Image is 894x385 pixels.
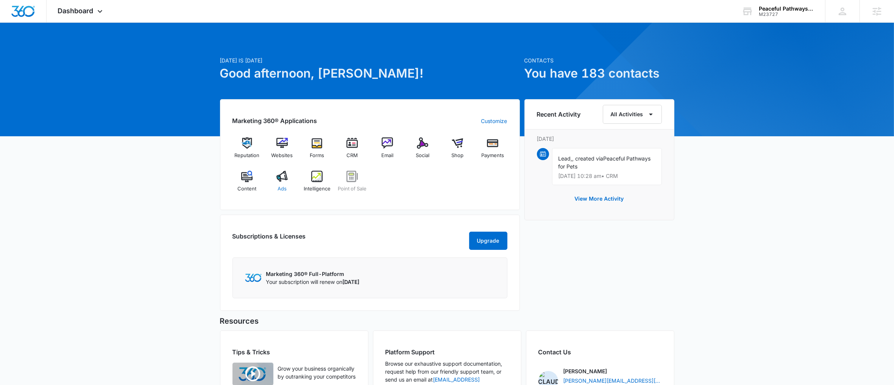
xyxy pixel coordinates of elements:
[303,137,332,165] a: Forms
[481,152,504,159] span: Payments
[271,152,293,159] span: Websites
[58,7,94,15] span: Dashboard
[537,135,662,143] p: [DATE]
[338,137,367,165] a: CRM
[759,6,814,12] div: account name
[603,105,662,124] button: All Activities
[559,173,655,179] p: [DATE] 10:28 am • CRM
[303,171,332,198] a: Intelligence
[373,137,402,165] a: Email
[381,152,393,159] span: Email
[346,152,358,159] span: CRM
[310,152,324,159] span: Forms
[338,171,367,198] a: Point of Sale
[278,185,287,193] span: Ads
[232,232,306,247] h2: Subscriptions & Licenses
[408,137,437,165] a: Social
[267,171,296,198] a: Ads
[573,155,604,162] span: , created via
[567,190,632,208] button: View More Activity
[232,171,262,198] a: Content
[267,137,296,165] a: Websites
[537,110,581,119] h6: Recent Activity
[338,185,367,193] span: Point of Sale
[559,155,651,170] span: Peaceful Pathways for Pets
[245,274,262,282] img: Marketing 360 Logo
[563,377,662,385] a: [PERSON_NAME][EMAIL_ADDRESS][PERSON_NAME][DOMAIN_NAME]
[234,152,259,159] span: Reputation
[232,137,262,165] a: Reputation
[220,315,674,327] h5: Resources
[451,152,463,159] span: Shop
[443,137,472,165] a: Shop
[469,232,507,250] button: Upgrade
[385,348,509,357] h2: Platform Support
[237,185,256,193] span: Content
[220,56,520,64] p: [DATE] is [DATE]
[232,348,356,357] h2: Tips & Tricks
[759,12,814,17] div: account id
[343,279,360,285] span: [DATE]
[304,185,331,193] span: Intelligence
[278,365,356,380] p: Grow your business organically by outranking your competitors
[481,117,507,125] a: Customize
[559,155,573,162] span: Lead,
[416,152,429,159] span: Social
[232,116,317,125] h2: Marketing 360® Applications
[478,137,507,165] a: Payments
[538,348,662,357] h2: Contact Us
[524,64,674,83] h1: You have 183 contacts
[563,367,607,375] p: [PERSON_NAME]
[220,64,520,83] h1: Good afternoon, [PERSON_NAME]!
[266,270,360,278] p: Marketing 360® Full-Platform
[524,56,674,64] p: Contacts
[266,278,360,286] p: Your subscription will renew on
